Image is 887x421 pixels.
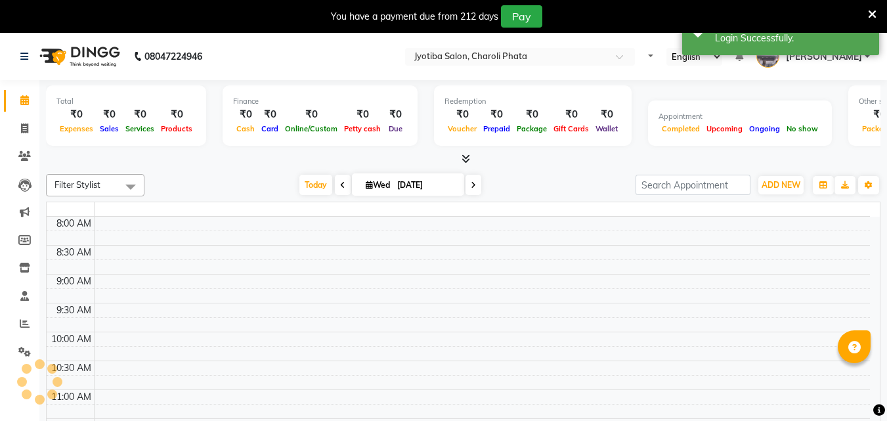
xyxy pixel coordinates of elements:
div: 8:00 AM [54,217,94,231]
div: 10:30 AM [49,361,94,375]
span: Voucher [444,124,480,133]
span: Online/Custom [282,124,341,133]
button: ADD NEW [758,176,804,194]
div: ₹0 [56,107,97,122]
span: Wallet [592,124,621,133]
div: Total [56,96,196,107]
span: Prepaid [480,124,513,133]
span: Card [258,124,282,133]
img: logo [33,38,123,75]
span: Package [513,124,550,133]
div: 10:00 AM [49,332,94,346]
span: Ongoing [746,124,783,133]
div: ₹0 [592,107,621,122]
div: You have a payment due from 212 days [331,10,498,24]
input: Search Appointment [636,175,750,195]
div: ₹0 [550,107,592,122]
div: 9:30 AM [54,303,94,317]
span: Services [122,124,158,133]
div: Finance [233,96,407,107]
span: Upcoming [703,124,746,133]
img: Amol [756,45,779,68]
button: Pay [501,5,542,28]
div: 8:30 AM [54,246,94,259]
span: Products [158,124,196,133]
div: ₹0 [444,107,480,122]
span: Today [299,175,332,195]
div: 11:00 AM [49,390,94,404]
div: Redemption [444,96,621,107]
div: ₹0 [97,107,122,122]
div: ₹0 [258,107,282,122]
input: 2025-09-03 [393,175,459,195]
span: [PERSON_NAME] [786,50,862,64]
span: Expenses [56,124,97,133]
div: Login Successfully. [715,32,869,45]
span: Petty cash [341,124,384,133]
span: Wed [362,180,393,190]
span: Gift Cards [550,124,592,133]
div: ₹0 [158,107,196,122]
span: ADD NEW [762,180,800,190]
div: ₹0 [233,107,258,122]
div: 9:00 AM [54,275,94,288]
div: ₹0 [341,107,384,122]
div: ₹0 [122,107,158,122]
div: Appointment [659,111,821,122]
span: Due [385,124,406,133]
div: ₹0 [480,107,513,122]
div: ₹0 [384,107,407,122]
span: Completed [659,124,703,133]
span: Cash [233,124,258,133]
span: No show [783,124,821,133]
span: Sales [97,124,122,133]
div: ₹0 [282,107,341,122]
span: Filter Stylist [54,179,100,190]
div: ₹0 [513,107,550,122]
b: 08047224946 [144,38,202,75]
